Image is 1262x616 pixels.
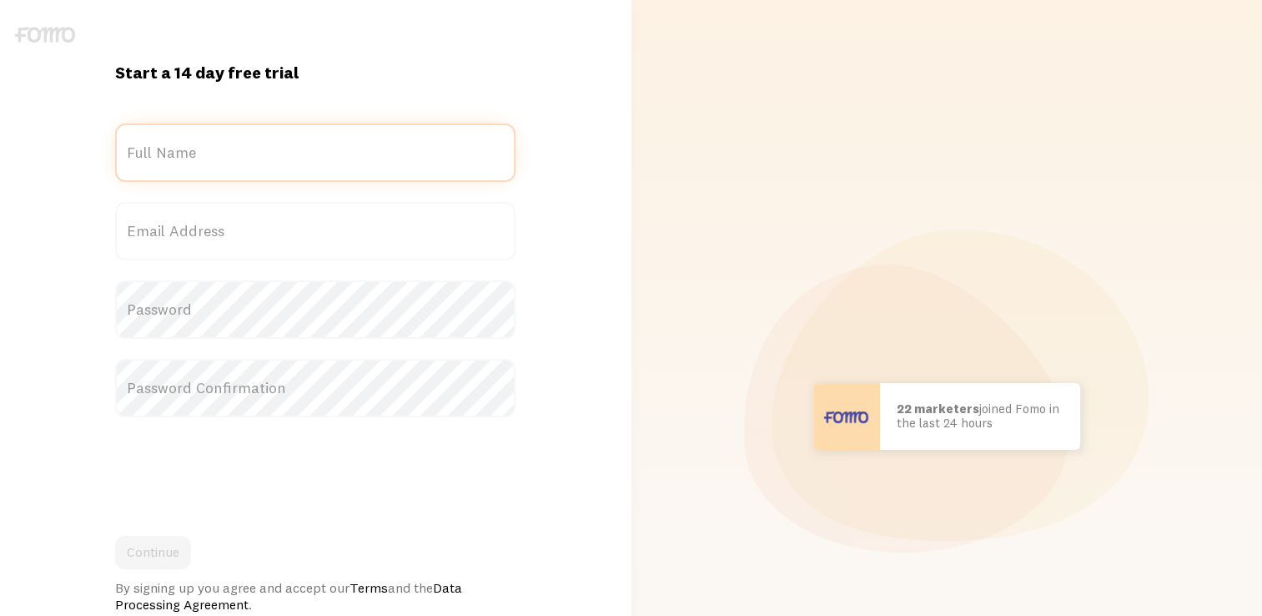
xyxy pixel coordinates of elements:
[349,579,388,596] a: Terms
[15,27,75,43] img: fomo-logo-gray-b99e0e8ada9f9040e2984d0d95b3b12da0074ffd48d1e5cb62ac37fc77b0b268.svg
[813,383,880,450] img: User avatar
[115,62,515,83] h1: Start a 14 day free trial
[897,401,979,417] b: 22 marketers
[115,124,515,182] label: Full Name
[115,579,515,613] div: By signing up you agree and accept our and the .
[115,202,515,260] label: Email Address
[115,280,515,339] label: Password
[115,359,515,417] label: Password Confirmation
[115,437,369,502] iframe: reCAPTCHA
[115,579,462,613] a: Data Processing Agreement
[897,402,1063,430] p: joined Fomo in the last 24 hours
